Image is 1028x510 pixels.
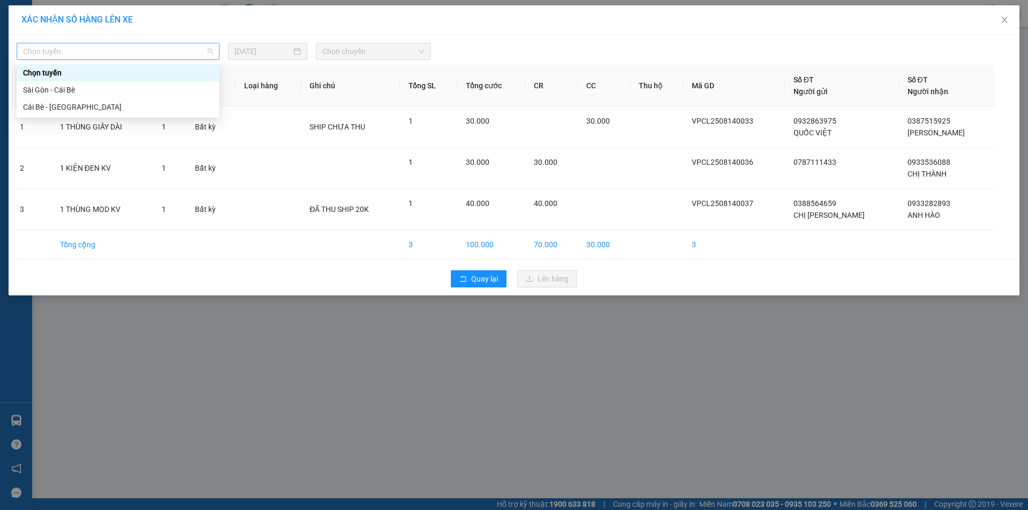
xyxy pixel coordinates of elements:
[517,270,577,287] button: uploadLên hàng
[908,87,948,96] span: Người nhận
[11,106,51,148] td: 1
[322,43,424,59] span: Chọn chuyến
[186,106,236,148] td: Bất kỳ
[1000,16,1009,24] span: close
[309,123,365,131] span: SHIP CHƯA THU
[989,5,1019,35] button: Close
[793,158,836,166] span: 0787111433
[466,199,489,208] span: 40.000
[908,75,928,84] span: Số ĐT
[908,211,940,219] span: ANH HÀO
[793,199,836,208] span: 0388564659
[793,87,828,96] span: Người gửi
[908,128,965,137] span: [PERSON_NAME]
[525,65,578,106] th: CR
[162,164,166,172] span: 1
[908,117,950,125] span: 0387515925
[51,189,154,230] td: 1 THÙNG MOD KV
[630,65,683,106] th: Thu hộ
[51,148,154,189] td: 1 KIỆN ĐEN KV
[186,189,236,230] td: Bất kỳ
[400,65,457,106] th: Tổng SL
[534,158,557,166] span: 30.000
[908,158,950,166] span: 0933536088
[578,230,630,260] td: 30.000
[11,148,51,189] td: 2
[17,81,220,98] div: Sài Gòn - Cái Bè
[11,65,51,106] th: STT
[525,230,578,260] td: 70.000
[309,205,369,214] span: ĐÃ THU SHIP 20K
[17,98,220,116] div: Cái Bè - Sài Gòn
[51,106,154,148] td: 1 THÙNG GIẤY DÀI
[471,273,498,285] span: Quay lại
[457,65,526,106] th: Tổng cước
[23,101,213,113] div: Cái Bè - [GEOGRAPHIC_DATA]
[409,199,413,208] span: 1
[17,64,220,81] div: Chọn tuyến
[908,170,947,178] span: CHỊ THÀNH
[457,230,526,260] td: 100.000
[692,199,753,208] span: VPCL2508140037
[301,65,399,106] th: Ghi chú
[11,189,51,230] td: 3
[409,158,413,166] span: 1
[162,123,166,131] span: 1
[186,148,236,189] td: Bất kỳ
[683,230,784,260] td: 3
[466,117,489,125] span: 30.000
[409,117,413,125] span: 1
[578,65,630,106] th: CC
[466,158,489,166] span: 30.000
[793,128,832,137] span: QUỐC VIỆT
[451,270,507,287] button: rollbackQuay lại
[793,75,814,84] span: Số ĐT
[23,43,213,59] span: Chọn tuyến
[459,275,467,284] span: rollback
[586,117,610,125] span: 30.000
[21,14,133,25] span: XÁC NHẬN SỐ HÀNG LÊN XE
[400,230,457,260] td: 3
[793,117,836,125] span: 0932863975
[692,158,753,166] span: VPCL2508140036
[235,45,291,57] input: 14/08/2025
[683,65,784,106] th: Mã GD
[236,65,301,106] th: Loại hàng
[908,199,950,208] span: 0933282893
[692,117,753,125] span: VPCL2508140033
[51,230,154,260] td: Tổng cộng
[162,205,166,214] span: 1
[23,67,213,79] div: Chọn tuyến
[793,211,865,219] span: CHỊ [PERSON_NAME]
[534,199,557,208] span: 40.000
[23,84,213,96] div: Sài Gòn - Cái Bè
